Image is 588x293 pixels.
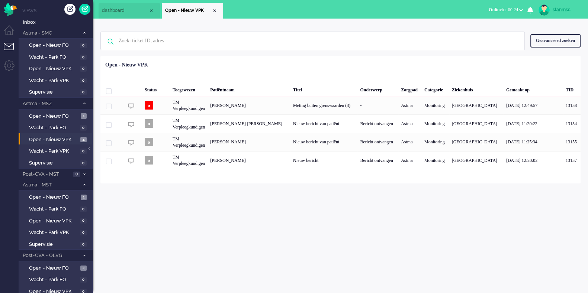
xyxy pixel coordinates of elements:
[208,151,290,169] div: [PERSON_NAME]
[553,6,581,13] div: stanmsc
[102,7,148,14] span: dashboard
[422,151,449,169] div: Monitoring
[422,96,449,114] div: Monitoring
[22,64,92,72] a: Open - Nieuw VPK 0
[357,96,398,114] div: -
[80,149,87,154] span: 0
[100,114,581,133] div: 13154
[145,101,153,110] span: o
[449,96,504,114] div: [GEOGRAPHIC_DATA]
[489,7,518,12] span: for 00:24
[73,172,80,177] span: 0
[22,135,92,143] a: Open - Nieuw VPK 4
[22,217,92,225] a: Open - Nieuw VPK 0
[100,96,581,114] div: 13158
[22,275,92,283] a: Wacht - Park FO 0
[29,218,78,225] span: Open - Nieuw VPK
[208,133,290,151] div: [PERSON_NAME]
[142,81,170,96] div: Status
[22,112,92,120] a: Open - Nieuw FO 1
[29,241,78,248] span: Supervisie
[357,81,398,96] div: Onderwerp
[79,4,90,15] a: Quick Ticket
[23,19,93,26] span: Inbox
[22,76,92,84] a: Wacht - Park VPK 0
[22,193,92,201] a: Open - Nieuw FO 1
[29,194,79,201] span: Open - Nieuw FO
[80,89,87,95] span: 0
[22,205,92,213] a: Wacht - Park FO 0
[80,160,87,166] span: 0
[29,54,78,61] span: Wacht - Park FO
[208,114,290,133] div: [PERSON_NAME] [PERSON_NAME]
[29,77,78,84] span: Wacht - Park VPK
[449,114,504,133] div: [GEOGRAPHIC_DATA]
[208,81,290,96] div: Patiëntnaam
[537,4,581,16] a: stanmsc
[504,151,563,169] div: [DATE] 12:20:02
[80,78,87,84] span: 0
[80,242,87,247] span: 0
[105,61,148,69] div: Open - Nieuw VPK
[4,43,20,59] li: Tickets menu
[563,151,581,169] div: 13157
[29,206,78,213] span: Wacht - Park FO
[29,42,78,49] span: Open - Nieuw FO
[170,81,208,96] div: Toegewezen
[4,3,17,16] img: flow_omnibird.svg
[530,34,581,47] div: Geavanceerd zoeken
[484,4,527,15] button: Onlinefor 00:24
[81,113,87,119] span: 1
[504,96,563,114] div: [DATE] 12:49:57
[422,133,449,151] div: Monitoring
[170,96,208,114] div: TM Verpleegkundigen
[563,81,581,96] div: TID
[563,96,581,114] div: 13158
[100,133,581,151] div: 13155
[22,30,79,37] span: Astma - SMC
[170,151,208,169] div: TM Verpleegkundigen
[128,103,134,109] img: ic_chat_grey.svg
[29,160,78,167] span: Supervisie
[398,96,422,114] div: Astma
[449,133,504,151] div: [GEOGRAPHIC_DATA]
[80,55,87,60] span: 0
[22,147,92,155] a: Wacht - Park VPK 0
[29,136,78,143] span: Open - Nieuw VPK
[29,124,78,131] span: Wacht - Park FO
[80,137,87,143] span: 4
[489,7,502,12] span: Online
[22,100,79,107] span: Astma - MSZ
[449,81,504,96] div: Ziekenhuis
[29,229,78,236] span: Wacht - Park VPK
[81,195,87,200] span: 1
[29,148,78,155] span: Wacht - Park VPK
[145,138,153,146] span: o
[22,264,92,272] a: Open - Nieuw FO 4
[22,159,92,167] a: Supervisie 0
[22,18,93,26] a: Inbox
[398,81,422,96] div: Zorgpad
[162,3,223,19] li: View
[165,7,212,14] span: Open - Nieuw VPK
[101,32,120,51] img: ic-search-icon.svg
[80,230,87,235] span: 0
[290,96,357,114] div: Meting buiten grenswaarden (3)
[29,65,78,72] span: Open - Nieuw VPK
[170,133,208,151] div: TM Verpleegkundigen
[29,89,78,96] span: Supervisie
[100,151,581,169] div: 13157
[539,4,550,16] img: avatar
[290,114,357,133] div: Nieuw bericht van patiënt
[4,60,20,77] li: Admin menu
[99,3,160,19] li: Dashboard
[504,81,563,96] div: Gemaakt op
[128,158,134,164] img: ic_chat_grey.svg
[290,151,357,169] div: Nieuw bericht
[29,265,78,272] span: Open - Nieuw FO
[449,151,504,169] div: [GEOGRAPHIC_DATA]
[22,41,92,49] a: Open - Nieuw FO 0
[398,151,422,169] div: Astma
[290,81,357,96] div: Titel
[113,32,514,50] input: Zoek: ticket ID, adres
